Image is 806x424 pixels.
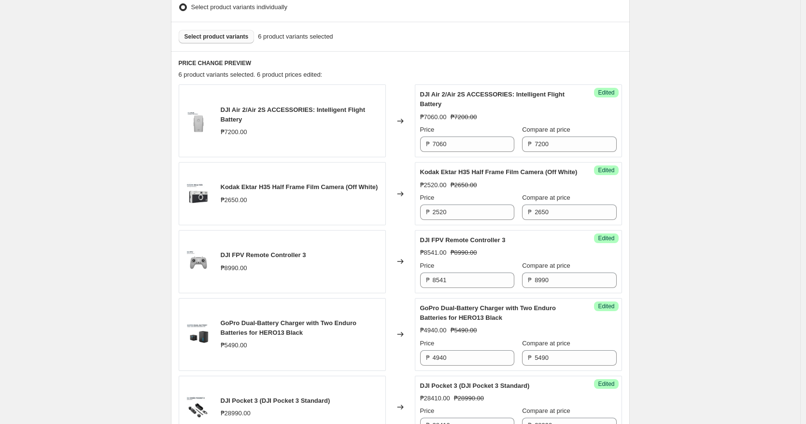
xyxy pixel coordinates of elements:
span: Kodak Ektar H35 Half Frame Film Camera (Off White) [221,183,378,191]
span: Select product variants individually [191,3,287,11]
span: Compare at price [522,194,570,201]
span: Compare at price [522,407,570,414]
div: ₱8990.00 [221,263,247,273]
span: ₱ [426,208,430,216]
div: ₱28990.00 [221,409,251,418]
span: Price [420,407,435,414]
span: ₱ [426,354,430,361]
span: DJI Pocket 3 (DJI Pocket 3 Standard) [221,397,330,404]
div: ₱5490.00 [221,341,247,350]
span: DJI Air 2/Air 2S ACCESSORIES: Intelligent Flight Battery [420,91,565,108]
span: 6 product variants selected [258,32,333,41]
span: Kodak Ektar H35 Half Frame Film Camera (Off White) [420,168,578,176]
div: ₱2520.00 [420,180,447,190]
span: 6 product variants selected. 6 product prices edited: [179,71,323,78]
span: Select product variants [184,33,249,41]
span: Price [420,262,435,269]
span: GoPro Dual-Battery Charger with Two Enduro Batteries for HERO13 Black [221,319,356,336]
span: Compare at price [522,126,570,133]
strike: ₱7200.00 [451,112,477,122]
span: GoPro Dual-Battery Charger with Two Enduro Batteries for HERO13 Black [420,304,556,321]
strike: ₱5490.00 [451,326,477,335]
span: ₱ [426,140,430,148]
div: ₱7200.00 [221,127,247,137]
span: Edited [598,234,614,242]
span: Edited [598,166,614,174]
div: ₱2650.00 [221,195,247,205]
span: Edited [598,302,614,310]
strike: ₱2650.00 [451,180,477,190]
div: ₱4940.00 [420,326,447,335]
span: ₱ [426,276,430,284]
div: ₱28410.00 [420,394,450,403]
strike: ₱28990.00 [454,394,484,403]
span: Price [420,126,435,133]
img: 2022Thubnails73-25_80x.jpg [184,179,213,208]
span: Price [420,194,435,201]
span: ₱ [528,276,532,284]
span: Edited [598,380,614,388]
span: Compare at price [522,262,570,269]
img: IFB0_80x.png [184,107,213,136]
span: Price [420,340,435,347]
div: ₱7060.00 [420,112,447,122]
span: DJI FPV Remote Controller 3 [221,251,306,259]
span: ₱ [528,354,532,361]
button: Select product variants [179,30,255,43]
span: Compare at price [522,340,570,347]
strike: ₱8990.00 [451,248,477,258]
img: AD_PHEcomm_GoProDualBatteryCharger_80x.png [184,320,213,349]
img: AD_PH_DJI_Osmo_Pocket_3_7de35834-a0c5-4798-b48d-a048782e4993_80x.jpg [184,393,213,422]
span: DJI FPV Remote Controller 3 [420,236,506,244]
h6: PRICE CHANGE PREVIEW [179,59,622,67]
div: ₱8541.00 [420,248,447,258]
img: PH_DJI_FPV_REMOTE_CONTROLLER_3_80x.jpg [184,247,213,276]
span: ₱ [528,208,532,216]
span: Edited [598,89,614,96]
span: ₱ [528,140,532,148]
span: DJI Pocket 3 (DJI Pocket 3 Standard) [420,382,530,389]
span: DJI Air 2/Air 2S ACCESSORIES: Intelligent Flight Battery [221,106,366,123]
